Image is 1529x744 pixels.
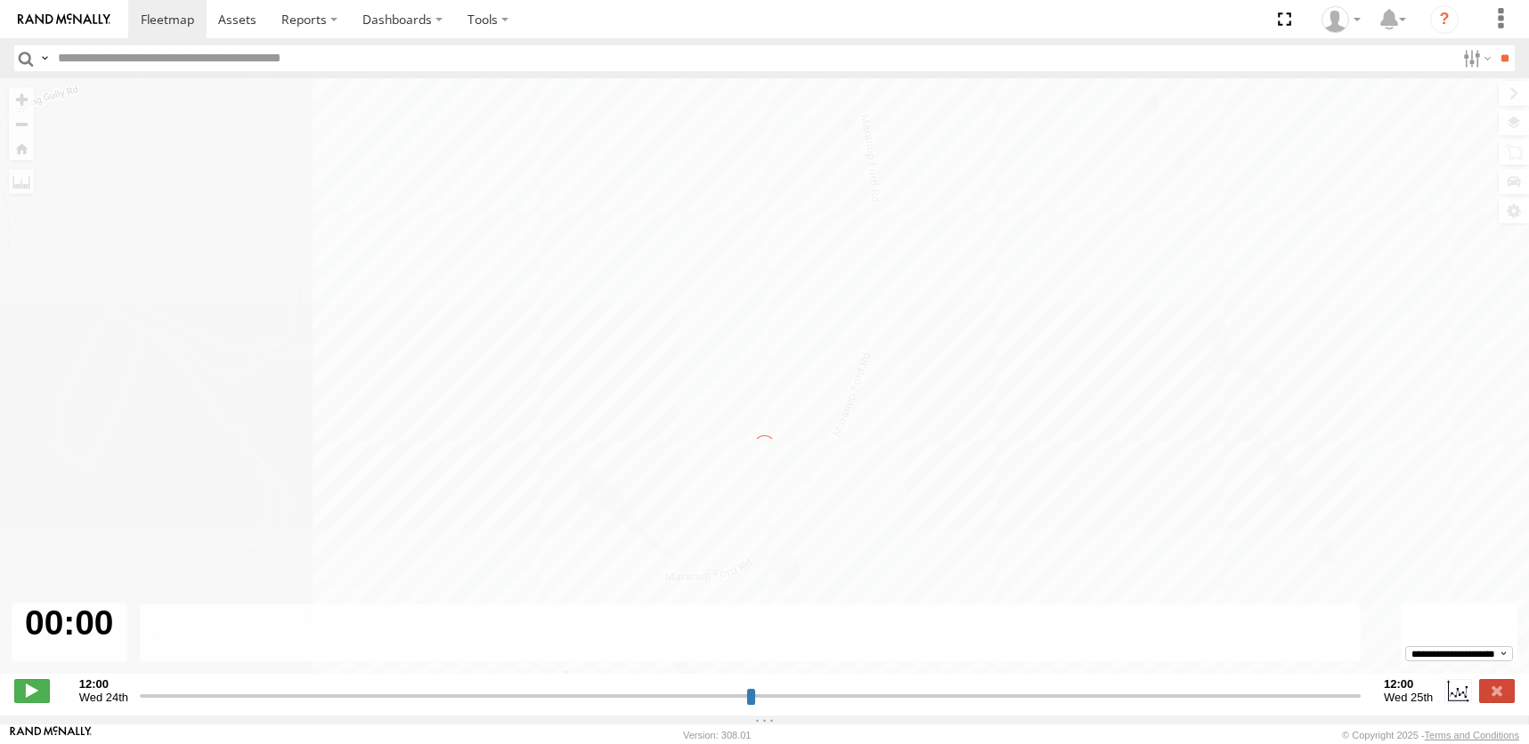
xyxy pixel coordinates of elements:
[1384,691,1433,704] span: Wed 25th
[1456,45,1494,71] label: Search Filter Options
[18,13,110,26] img: rand-logo.svg
[79,677,128,691] strong: 12:00
[1384,677,1433,691] strong: 12:00
[1479,679,1515,702] label: Close
[14,679,50,702] label: Play/Stop
[683,730,751,740] div: Version: 308.01
[10,726,92,744] a: Visit our Website
[79,691,128,704] span: Wed 24th
[1315,6,1367,33] div: Sandra Machin
[1430,5,1459,34] i: ?
[37,45,52,71] label: Search Query
[1425,730,1519,740] a: Terms and Conditions
[1342,730,1519,740] div: © Copyright 2025 -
